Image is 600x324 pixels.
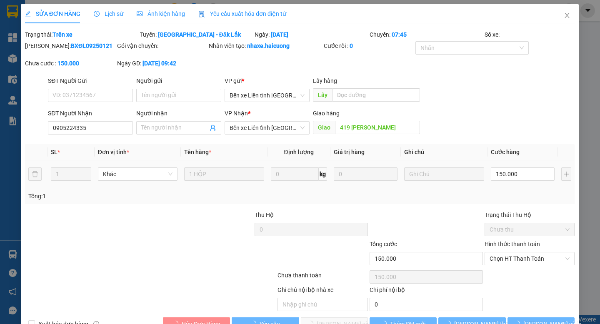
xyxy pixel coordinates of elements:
input: VD: Bàn, Ghế [185,167,264,181]
div: Người gửi [137,76,222,85]
span: VP Nhận [225,110,248,117]
div: Tổng: 1 [28,192,232,201]
div: Ngày: [254,30,369,39]
input: Dọc đường [332,88,420,102]
div: Gói vận chuyển: [117,41,207,50]
span: Đơn vị tính [98,149,129,155]
div: Trạng thái: [24,30,139,39]
span: Định lượng [284,149,314,155]
div: Ghi chú nội bộ nhà xe [278,285,368,298]
span: picture [137,11,143,17]
span: Tổng cước [370,241,397,247]
span: Chọn HT Thanh Toán [490,252,570,265]
b: [DATE] 09:42 [142,60,176,67]
span: Tên hàng [185,149,212,155]
button: plus [562,167,572,181]
span: clock-circle [94,11,100,17]
span: kg [319,167,327,181]
div: Chưa thanh toán [277,271,369,285]
button: delete [28,167,42,181]
div: Số xe: [484,30,576,39]
span: Thu Hộ [255,212,274,218]
b: 0 [350,42,353,49]
div: SĐT Người Nhận [48,109,133,118]
b: [DATE] [271,31,289,38]
div: Cước rồi : [324,41,414,50]
div: Chưa cước : [25,59,115,68]
input: Ghi Chú [405,167,484,181]
b: BXĐL09250121 [71,42,112,49]
div: Nhân viên tạo: [209,41,322,50]
button: Close [556,4,579,27]
div: Chi phí nội bộ [370,285,483,298]
div: [PERSON_NAME]: [25,41,115,50]
b: Trên xe [52,31,72,38]
div: Người nhận [137,109,222,118]
span: Giá trị hàng [334,149,365,155]
span: edit [25,11,31,17]
span: Cước hàng [491,149,520,155]
span: user-add [210,125,217,131]
div: Chuyến: [369,30,484,39]
span: SL [51,149,57,155]
b: nhaxe.haicuong [247,42,290,49]
span: Giao hàng [313,110,340,117]
div: Tuyến: [139,30,254,39]
b: [GEOGRAPHIC_DATA] - Đăk Lắk [158,31,241,38]
span: Lấy hàng [313,77,337,84]
input: 0 [334,167,398,181]
th: Ghi chú [401,144,487,160]
span: Giao [313,121,335,134]
label: Hình thức thanh toán [485,241,540,247]
span: Yêu cầu xuất hóa đơn điện tử [199,10,287,17]
div: Trạng thái Thu Hộ [485,210,575,219]
div: SĐT Người Gửi [48,76,133,85]
span: Khác [103,168,172,180]
span: Lấy [313,88,332,102]
span: Lịch sử [94,10,124,17]
span: close [564,12,571,19]
b: 07:45 [392,31,407,38]
img: icon [199,11,205,17]
b: 150.000 [57,60,79,67]
span: Ảnh kiện hàng [137,10,185,17]
div: Ngày GD: [117,59,207,68]
input: Nhập ghi chú [278,298,368,311]
input: Dọc đường [335,121,420,134]
div: VP gửi [225,76,310,85]
span: SỬA ĐƠN HÀNG [25,10,80,17]
span: Bến xe Liên tỉnh Đắk Lắk [230,89,305,102]
span: Chưa thu [490,223,570,236]
span: Bến xe Liên tỉnh Đắk Lắk [230,122,305,134]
